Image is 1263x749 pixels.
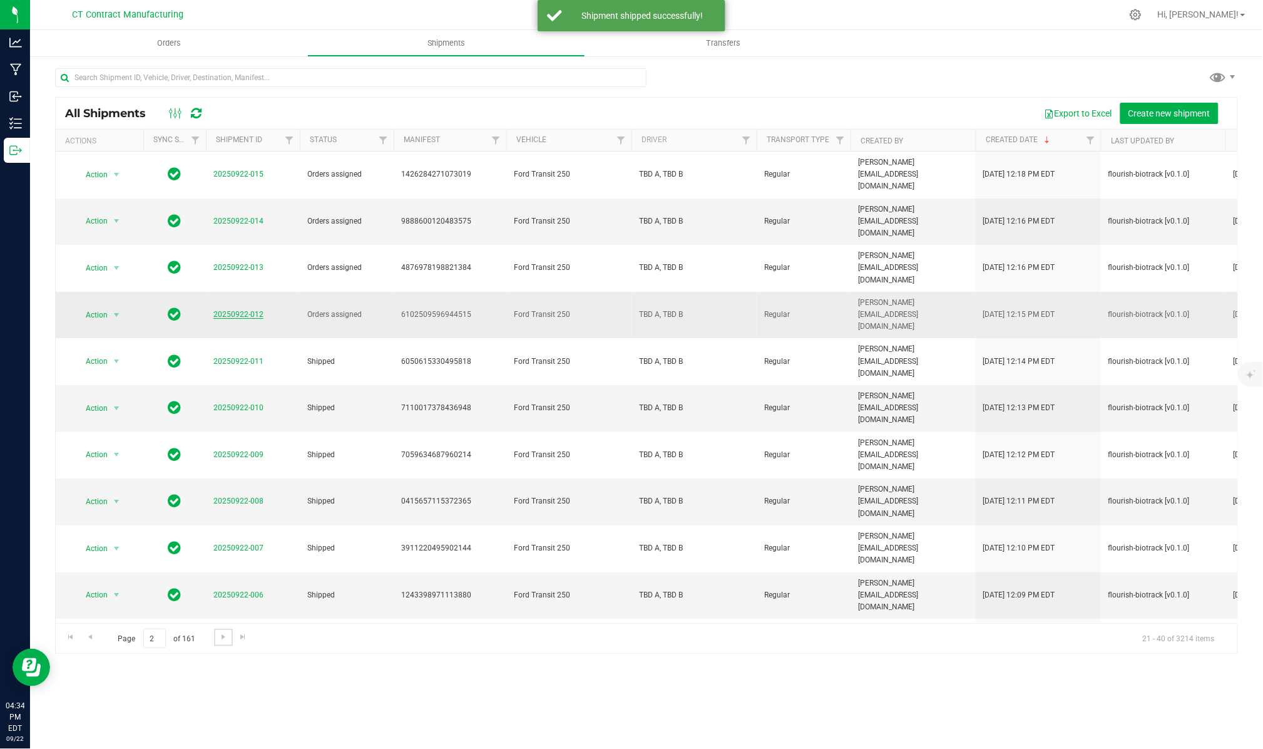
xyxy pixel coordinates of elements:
[109,306,125,324] span: select
[168,586,182,604] span: In Sync
[168,446,182,463] span: In Sync
[983,495,1055,507] span: [DATE] 12:11 PM EDT
[9,63,22,76] inline-svg: Manufacturing
[373,130,394,151] a: Filter
[6,734,24,743] p: 09/22
[1108,309,1190,321] span: flourish-biotrack [v0.1.0]
[168,492,182,510] span: In Sync
[1133,629,1225,648] span: 21 - 40 of 3214 items
[214,629,232,646] a: Go to the next page
[983,262,1055,274] span: [DATE] 12:16 PM EDT
[401,262,499,274] span: 4876978198821384
[764,589,843,601] span: Regular
[74,212,108,230] span: Action
[1108,589,1190,601] span: flourish-biotrack [v0.1.0]
[830,130,851,151] a: Filter
[858,250,968,286] span: [PERSON_NAME][EMAIL_ADDRESS][DOMAIN_NAME]
[404,135,440,144] a: Manifest
[74,400,108,417] span: Action
[234,629,252,646] a: Go to the last page
[514,542,624,554] span: Ford Transit 250
[30,30,307,56] a: Orders
[639,356,749,368] span: TBD A, TBD B
[983,215,1055,227] span: [DATE] 12:16 PM EDT
[639,262,749,274] span: TBD A, TBD B
[1108,262,1190,274] span: flourish-biotrack [v0.1.0]
[307,262,386,274] span: Orders assigned
[185,130,206,151] a: Filter
[213,403,263,412] a: 20250922-010
[307,309,386,321] span: Orders assigned
[764,262,843,274] span: Regular
[310,135,337,144] a: Status
[1128,9,1143,21] div: Manage settings
[690,38,758,49] span: Transfers
[307,495,386,507] span: Shipped
[1036,103,1120,124] button: Export to Excel
[109,446,125,463] span: select
[401,542,499,554] span: 3911220495902144
[858,297,968,333] span: [PERSON_NAME][EMAIL_ADDRESS][DOMAIN_NAME]
[109,586,125,604] span: select
[109,212,125,230] span: select
[107,629,206,648] span: Page of 161
[767,135,829,144] a: Transport Type
[168,539,182,557] span: In Sync
[74,540,108,557] span: Action
[65,137,138,145] div: Actions
[631,130,757,152] th: Driver
[861,137,903,145] a: Created By
[401,356,499,368] span: 6050615330495818
[307,449,386,461] span: Shipped
[585,30,862,56] a: Transfers
[307,542,386,554] span: Shipped
[401,589,499,601] span: 1243398971113880
[109,353,125,370] span: select
[307,215,386,227] span: Orders assigned
[1158,9,1239,19] span: Hi, [PERSON_NAME]!
[514,356,624,368] span: Ford Transit 250
[65,106,158,120] span: All Shipments
[611,130,631,151] a: Filter
[983,356,1055,368] span: [DATE] 12:14 PM EDT
[401,309,499,321] span: 6102509596944515
[639,589,749,601] span: TBD A, TBD B
[1108,356,1190,368] span: flourish-biotrack [v0.1.0]
[74,586,108,604] span: Action
[143,629,166,648] input: 2
[74,446,108,463] span: Action
[858,204,968,240] span: [PERSON_NAME][EMAIL_ADDRESS][DOMAIN_NAME]
[74,259,108,277] span: Action
[168,399,182,416] span: In Sync
[983,542,1055,554] span: [DATE] 12:10 PM EDT
[55,68,647,87] input: Search Shipment ID, Vehicle, Driver, Destination, Manifest...
[983,168,1055,180] span: [DATE] 12:18 PM EDT
[9,117,22,130] inline-svg: Inventory
[858,483,968,520] span: [PERSON_NAME][EMAIL_ADDRESS][DOMAIN_NAME]
[1108,449,1190,461] span: flourish-biotrack [v0.1.0]
[153,135,202,144] a: Sync Status
[1080,130,1101,151] a: Filter
[9,144,22,157] inline-svg: Outbound
[168,353,182,370] span: In Sync
[1108,542,1190,554] span: flourish-biotrack [v0.1.0]
[1108,495,1190,507] span: flourish-biotrack [v0.1.0]
[279,130,300,151] a: Filter
[213,263,263,272] a: 20250922-013
[401,168,499,180] span: 1426284271073019
[213,497,263,505] a: 20250922-008
[764,215,843,227] span: Regular
[401,402,499,414] span: 7110017378436948
[858,157,968,193] span: [PERSON_NAME][EMAIL_ADDRESS][DOMAIN_NAME]
[401,215,499,227] span: 9888600120483575
[213,310,263,319] a: 20250922-012
[764,168,843,180] span: Regular
[213,544,263,552] a: 20250922-007
[514,262,624,274] span: Ford Transit 250
[307,30,585,56] a: Shipments
[858,577,968,614] span: [PERSON_NAME][EMAIL_ADDRESS][DOMAIN_NAME]
[109,400,125,417] span: select
[401,449,499,461] span: 7059634687960214
[514,449,624,461] span: Ford Transit 250
[764,356,843,368] span: Regular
